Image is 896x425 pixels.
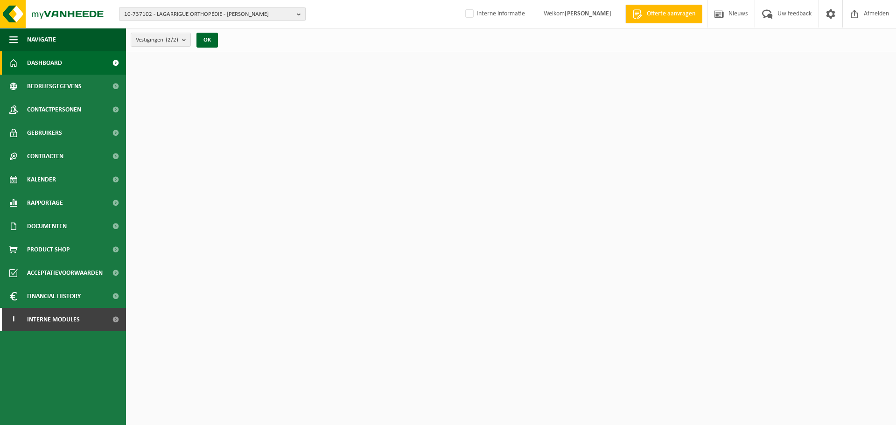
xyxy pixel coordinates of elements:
span: Product Shop [27,238,70,261]
span: 10-737102 - LAGARRIGUE ORTHOPÉDIE - [PERSON_NAME] [124,7,293,21]
span: Vestigingen [136,33,178,47]
span: Contracten [27,145,63,168]
count: (2/2) [166,37,178,43]
span: Dashboard [27,51,62,75]
span: Contactpersonen [27,98,81,121]
span: Rapportage [27,191,63,215]
strong: [PERSON_NAME] [565,10,611,17]
label: Interne informatie [463,7,525,21]
span: Acceptatievoorwaarden [27,261,103,285]
span: I [9,308,18,331]
span: Gebruikers [27,121,62,145]
button: Vestigingen(2/2) [131,33,191,47]
span: Interne modules [27,308,80,331]
span: Offerte aanvragen [644,9,698,19]
button: OK [196,33,218,48]
span: Navigatie [27,28,56,51]
span: Bedrijfsgegevens [27,75,82,98]
button: 10-737102 - LAGARRIGUE ORTHOPÉDIE - [PERSON_NAME] [119,7,306,21]
a: Offerte aanvragen [625,5,702,23]
span: Financial History [27,285,81,308]
span: Documenten [27,215,67,238]
span: Kalender [27,168,56,191]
